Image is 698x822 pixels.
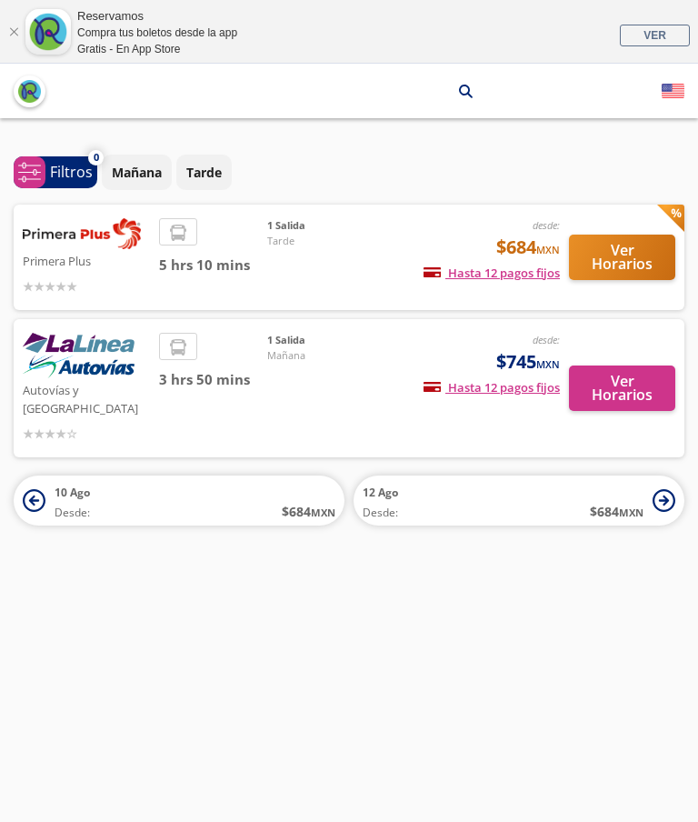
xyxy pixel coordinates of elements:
img: Autovías y La Línea [23,333,135,378]
button: 12 AgoDesde:$684MXN [354,476,684,526]
small: MXN [536,243,560,256]
small: MXN [619,506,643,519]
p: Tarde [186,163,222,182]
div: Gratis - En App Store [77,41,237,57]
span: 10 Ago [55,485,90,500]
button: Tarde [176,155,232,190]
p: Mañana [112,163,162,182]
span: Desde: [55,505,90,521]
span: $745 [496,348,560,376]
small: MXN [536,357,560,371]
span: $684 [496,234,560,261]
div: Reservamos [77,7,237,25]
span: 3 hrs 50 mins [159,369,267,390]
p: Primera Plus [23,249,150,271]
img: Primera Plus [23,218,141,249]
a: Cerrar [8,26,19,37]
button: Ver Horarios [569,235,675,280]
p: Pátzcuaro [383,82,445,101]
span: Hasta 12 pagos fijos [424,379,560,396]
a: VER [620,25,690,46]
span: $ 684 [282,502,335,521]
p: [GEOGRAPHIC_DATA] [231,82,360,101]
span: $ 684 [590,502,643,521]
p: Filtros [50,161,93,183]
button: 10 AgoDesde:$684MXN [14,476,344,526]
span: Tarde [267,234,394,249]
em: desde: [533,333,560,346]
span: VER [643,29,666,42]
div: Compra tus boletos desde la app [77,25,237,41]
span: 1 Salida [267,218,394,234]
span: Desde: [363,505,398,521]
em: desde: [533,218,560,232]
button: 0Filtros [14,156,97,188]
small: MXN [311,506,335,519]
p: Autovías y [GEOGRAPHIC_DATA] [23,378,150,417]
button: Mañana [102,155,172,190]
span: 0 [94,150,99,165]
button: back [14,75,45,107]
button: English [662,80,684,103]
span: 1 Salida [267,333,394,348]
span: 12 Ago [363,485,398,500]
span: Mañana [267,348,394,364]
button: Ver Horarios [569,366,675,411]
span: Hasta 12 pagos fijos [424,265,560,281]
span: 5 hrs 10 mins [159,255,267,276]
